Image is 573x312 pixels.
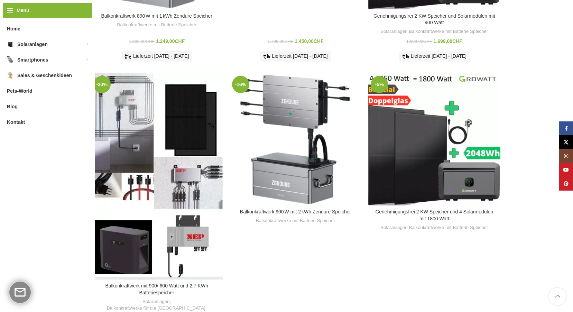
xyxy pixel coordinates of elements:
[559,177,573,191] a: Pinterest Social Link
[7,100,18,113] span: Blog
[371,76,388,93] span: -5%
[452,38,462,44] span: CHF
[17,38,48,51] span: Solaranlagen
[423,39,432,44] span: CHF
[256,218,335,224] a: Balkonkraftwerke mit Batterie Speicher
[7,116,25,128] span: Kontakt
[434,38,462,44] bdi: 1.699,00
[549,288,566,305] a: Scroll to top button
[380,224,407,231] a: Solaranlagen
[373,13,495,26] a: Genehmigungsfrei 2 KW Speicher und Solarmodulen mit 900 Watt
[295,38,323,44] bdi: 1.450,00
[409,28,488,35] a: Balkonkraftwerke mit Batterie Speicher
[93,76,111,93] span: -20%
[368,73,500,205] a: Genehmigungsfrei 2 KW Speicher und 4 Solarmodulen mit 1800 Watt
[559,149,573,163] a: Instagram Social Link
[559,135,573,149] a: X Social Link
[91,73,223,279] a: Balkonkraftwerk mit 900/ 600 Watt und 2,7 KWh Batteriespeicher
[7,72,14,79] img: Sales & Geschenkideen
[372,28,497,35] div: ,
[375,209,493,221] a: Genehmigungsfrei 2 KW Speicher und 4 Solarmodulen mit 1800 Watt
[17,54,48,66] span: Smartphones
[240,209,351,214] a: Balkonkraftwerk 900 W mit 2 kWh Zendure Speicher
[129,39,155,44] bdi: 1.800,00
[142,299,169,305] a: Solaranlagen
[117,22,196,28] a: Balkonkraftwerke mit Batterie Speicher
[7,41,14,48] img: Solaranlagen
[260,51,331,62] div: Lieferzeit [DATE] - [DATE]
[380,28,407,35] a: Solaranlagen
[7,22,20,35] span: Home
[175,38,185,44] span: CHF
[372,224,497,231] div: ,
[284,39,293,44] span: CHF
[107,305,205,312] a: Balkonkraftwerke für die [GEOGRAPHIC_DATA]
[101,13,212,19] a: Balkonkraftwerk 890 W mit 1 kWh Zendure Speicher
[232,76,249,93] span: -16%
[105,283,208,295] a: Balkonkraftwerk mit 900/ 600 Watt und 2,7 KWh Batteriespeicher
[559,121,573,135] a: Facebook Social Link
[7,85,33,97] span: Pets-World
[559,163,573,177] a: YouTube Social Link
[230,73,361,205] a: Balkonkraftwerk 900 W mit 2 kWh Zendure Speicher
[156,38,185,44] bdi: 1.249,00
[267,39,293,44] bdi: 1.799,00
[7,56,14,63] img: Smartphones
[406,39,432,44] bdi: 1.999,00
[314,38,324,44] span: CHF
[121,51,192,62] div: Lieferzeit [DATE] - [DATE]
[409,224,488,231] a: Balkonkraftwerke mit Batterie Speicher
[399,51,470,62] div: Lieferzeit [DATE] - [DATE]
[146,39,155,44] span: CHF
[17,69,72,82] span: Sales & Geschenkideen
[17,7,29,14] span: Menü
